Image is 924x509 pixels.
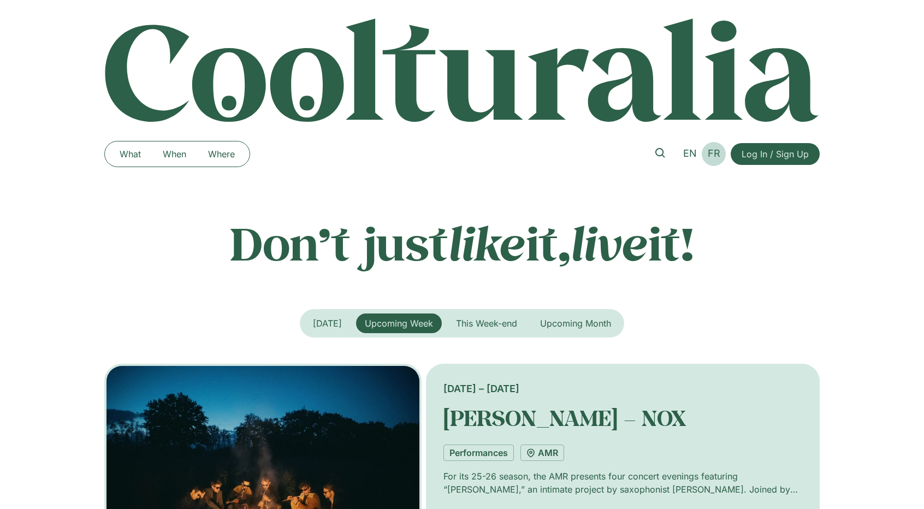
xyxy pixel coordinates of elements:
p: Don’t just it, it! [104,216,820,270]
a: What [109,145,152,163]
em: live [571,212,648,273]
a: Where [197,145,246,163]
span: Log In / Sign Up [742,147,809,161]
span: [DATE] [313,318,342,329]
span: EN [683,147,697,159]
a: Log In / Sign Up [731,143,820,165]
a: FR [702,146,726,162]
nav: Menu [109,145,246,163]
a: EN [678,146,702,162]
a: When [152,145,197,163]
a: [PERSON_NAME] – NOX [443,404,686,432]
span: FR [708,147,720,159]
div: [DATE] – [DATE] [443,381,802,396]
span: This Week-end [456,318,517,329]
span: Upcoming Month [540,318,611,329]
em: like [448,212,526,273]
span: Upcoming Week [365,318,433,329]
p: For its 25-26 season, the AMR presents four concert evenings featuring “[PERSON_NAME],” an intima... [443,470,802,496]
a: Performances [443,445,514,461]
a: AMR [520,445,564,461]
